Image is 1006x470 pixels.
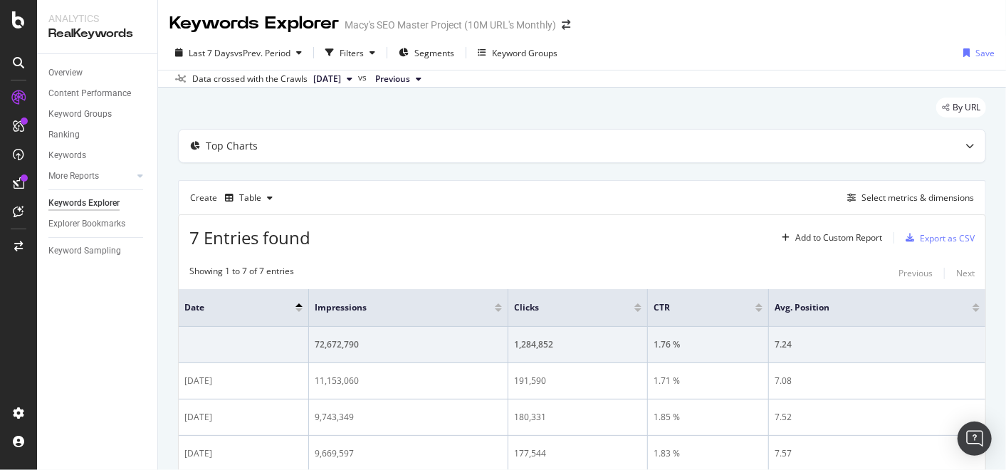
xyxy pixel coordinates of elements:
button: Add to Custom Report [776,226,882,249]
div: Keywords Explorer [48,196,120,211]
span: Clicks [514,301,613,314]
div: 1.76 % [654,338,763,351]
a: Overview [48,66,147,80]
span: vs Prev. Period [234,47,290,59]
div: Keywords [48,148,86,163]
div: [DATE] [184,447,303,460]
span: Date [184,301,274,314]
div: Keyword Sampling [48,244,121,258]
a: Keyword Groups [48,107,147,122]
div: Ranking [48,127,80,142]
button: Last 7 DaysvsPrev. Period [169,41,308,64]
a: Keywords Explorer [48,196,147,211]
div: Overview [48,66,83,80]
span: 2025 Oct. 2nd [313,73,341,85]
div: legacy label [936,98,986,117]
div: Top Charts [206,139,258,153]
span: Impressions [315,301,473,314]
a: Keyword Sampling [48,244,147,258]
div: 1.71 % [654,375,763,387]
span: Last 7 Days [189,47,234,59]
div: 9,743,349 [315,411,502,424]
button: Keyword Groups [472,41,563,64]
div: 191,590 [514,375,641,387]
div: Open Intercom Messenger [958,422,992,456]
div: Previous [898,267,933,279]
span: vs [358,71,370,84]
div: Select metrics & dimensions [861,192,974,204]
div: 72,672,790 [315,338,502,351]
div: [DATE] [184,375,303,387]
a: Content Performance [48,86,147,101]
div: 7.52 [775,411,980,424]
div: 1,284,852 [514,338,641,351]
button: [DATE] [308,70,358,88]
span: Avg. Position [775,301,951,314]
div: Content Performance [48,86,131,101]
button: Filters [320,41,381,64]
div: Showing 1 to 7 of 7 entries [189,265,294,282]
div: 7.08 [775,375,980,387]
div: Next [956,267,975,279]
div: [DATE] [184,411,303,424]
div: Create [190,187,278,209]
span: CTR [654,301,734,314]
div: 180,331 [514,411,641,424]
span: By URL [953,103,980,112]
div: Analytics [48,11,146,26]
div: Data crossed with the Crawls [192,73,308,85]
button: Table [219,187,278,209]
div: Keyword Groups [48,107,112,122]
div: Keyword Groups [492,47,557,59]
div: Filters [340,47,364,59]
span: Previous [375,73,410,85]
span: Segments [414,47,454,59]
div: RealKeywords [48,26,146,42]
div: 1.85 % [654,411,763,424]
div: Save [975,47,995,59]
a: Ranking [48,127,147,142]
div: Explorer Bookmarks [48,216,125,231]
a: More Reports [48,169,133,184]
a: Explorer Bookmarks [48,216,147,231]
div: Add to Custom Report [795,234,882,242]
div: 7.24 [775,338,980,351]
div: 177,544 [514,447,641,460]
div: 1.83 % [654,447,763,460]
div: Export as CSV [920,232,975,244]
button: Save [958,41,995,64]
div: Keywords Explorer [169,11,339,36]
div: 7.57 [775,447,980,460]
div: arrow-right-arrow-left [562,20,570,30]
div: Table [239,194,261,202]
div: 11,153,060 [315,375,502,387]
div: 9,669,597 [315,447,502,460]
button: Export as CSV [900,226,975,249]
button: Previous [370,70,427,88]
div: Macy's SEO Master Project (10M URL's Monthly) [345,18,556,32]
a: Keywords [48,148,147,163]
button: Segments [393,41,460,64]
button: Select metrics & dimensions [842,189,974,207]
button: Previous [898,265,933,282]
button: Next [956,265,975,282]
span: 7 Entries found [189,226,310,249]
div: More Reports [48,169,99,184]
